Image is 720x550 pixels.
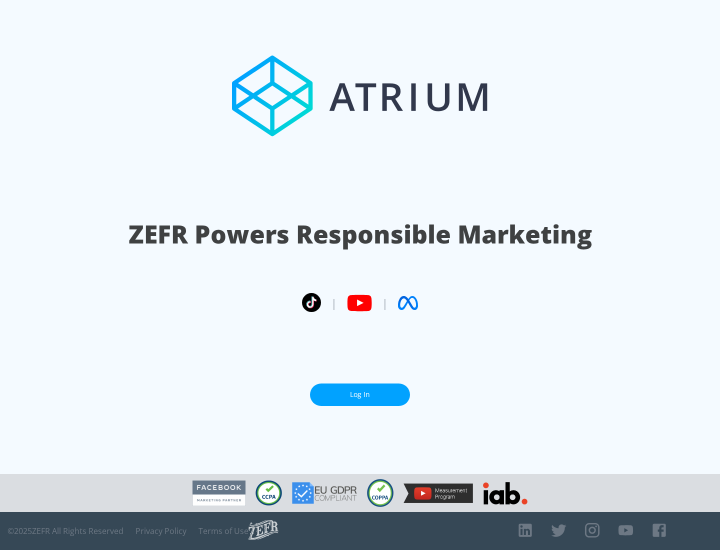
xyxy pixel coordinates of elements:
img: Facebook Marketing Partner [192,480,245,506]
span: © 2025 ZEFR All Rights Reserved [7,526,123,536]
h1: ZEFR Powers Responsible Marketing [128,217,592,251]
img: YouTube Measurement Program [403,483,473,503]
span: | [331,295,337,310]
a: Log In [310,383,410,406]
img: GDPR Compliant [292,482,357,504]
img: CCPA Compliant [255,480,282,505]
a: Terms of Use [198,526,248,536]
img: COPPA Compliant [367,479,393,507]
img: IAB [483,482,527,504]
span: | [382,295,388,310]
a: Privacy Policy [135,526,186,536]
